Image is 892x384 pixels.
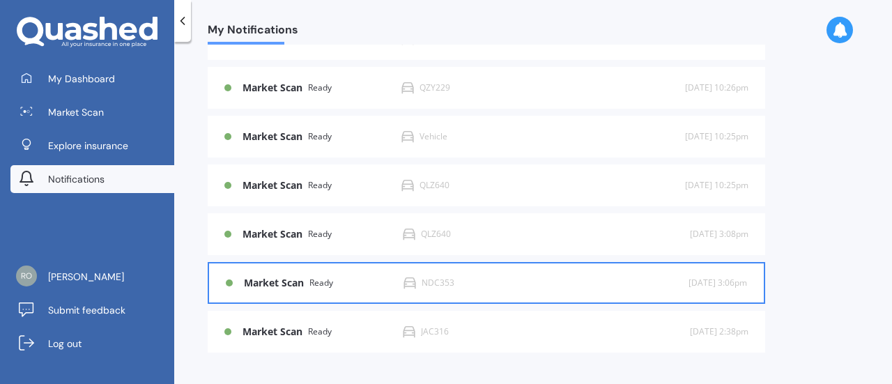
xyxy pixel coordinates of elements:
div: Ready [309,278,333,288]
div: Vehicle [420,132,447,141]
div: NDC353 [422,278,454,288]
a: Market Scan [10,98,174,126]
span: [DATE] 2:38pm [690,325,748,339]
div: Ready [308,132,332,141]
span: [DATE] 10:25pm [685,178,748,192]
a: Explore insurance [10,132,174,160]
span: [PERSON_NAME] [48,270,124,284]
span: Notifications [48,172,105,186]
b: Market Scan [243,82,308,94]
div: QLZ640 [421,229,451,239]
b: Market Scan [243,180,308,192]
span: [DATE] 3:08pm [690,227,748,241]
b: Market Scan [243,229,308,240]
b: Market Scan [243,33,308,45]
span: [DATE] 3:06pm [689,276,747,290]
div: Ready [308,327,332,337]
div: JAC316 [421,327,449,337]
a: My Dashboard [10,65,174,93]
span: Market Scan [48,105,104,119]
a: Notifications [10,165,174,193]
div: Ready [308,83,332,93]
b: Market Scan [243,326,308,338]
div: QZY229 [420,83,450,93]
span: [DATE] 10:25pm [685,130,748,144]
div: Ready [308,229,332,239]
img: 23ef4ab13b9f2f0f39defd2fde1a7e11 [16,266,37,286]
div: QLZ640 [420,181,449,190]
span: Submit feedback [48,303,125,317]
span: My Notifications [208,23,298,42]
span: Log out [48,337,82,351]
div: Ready [308,181,332,190]
a: [PERSON_NAME] [10,263,174,291]
a: Log out [10,330,174,358]
span: Explore insurance [48,139,128,153]
span: My Dashboard [48,72,115,86]
span: [DATE] 10:26pm [685,81,748,95]
b: Market Scan [243,131,308,143]
b: Market Scan [244,277,309,289]
a: Submit feedback [10,296,174,324]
